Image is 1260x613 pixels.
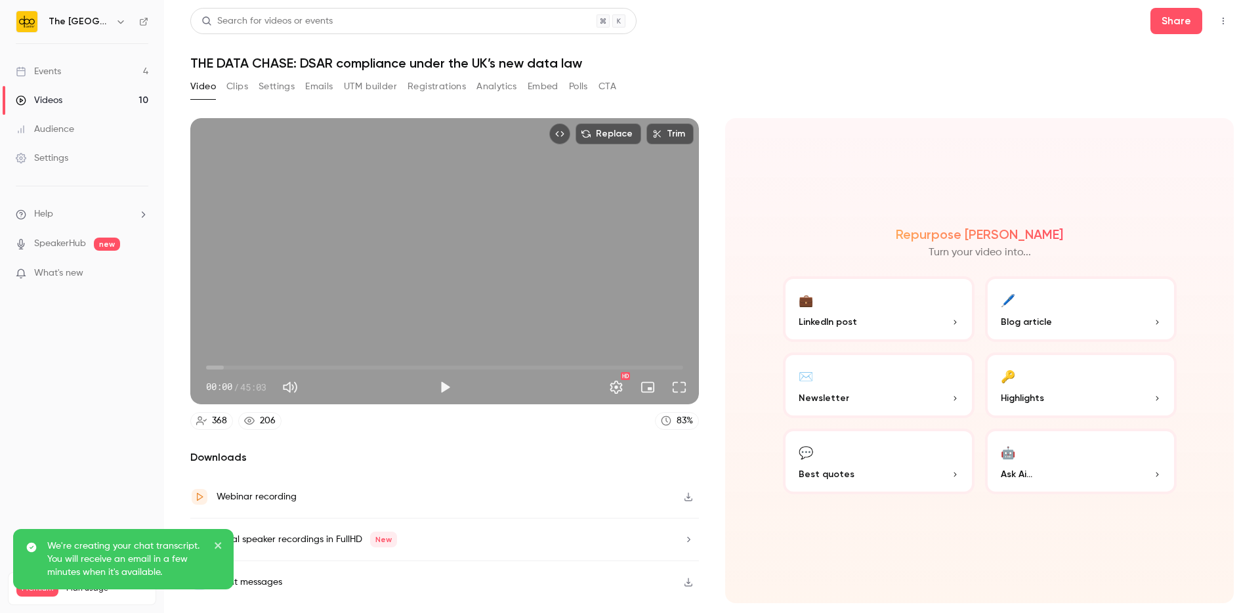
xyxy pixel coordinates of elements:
[799,467,854,481] span: Best quotes
[576,123,641,144] button: Replace
[16,152,68,165] div: Settings
[1001,315,1052,329] span: Blog article
[549,123,570,144] button: Embed video
[234,380,239,394] span: /
[783,352,975,418] button: ✉️Newsletter
[16,11,37,32] img: The DPO Centre
[190,412,233,430] a: 368
[217,532,397,547] div: Local speaker recordings in FullHD
[655,412,699,430] a: 83%
[190,55,1234,71] h1: THE DATA CHASE: DSAR compliance under the UK’s new data law
[34,237,86,251] a: SpeakerHub
[783,429,975,494] button: 💬Best quotes
[799,289,813,310] div: 💼
[677,414,693,428] div: 83 %
[603,374,629,400] button: Settings
[985,352,1177,418] button: 🔑Highlights
[214,539,223,555] button: close
[305,76,333,97] button: Emails
[34,266,83,280] span: What's new
[201,14,333,28] div: Search for videos or events
[929,245,1031,261] p: Turn your video into...
[985,276,1177,342] button: 🖊️Blog article
[259,76,295,97] button: Settings
[94,238,120,251] span: new
[621,372,630,380] div: HD
[238,412,282,430] a: 206
[799,442,813,462] div: 💬
[1001,442,1015,462] div: 🤖
[344,76,397,97] button: UTM builder
[16,207,148,221] li: help-dropdown-opener
[260,414,276,428] div: 206
[476,76,517,97] button: Analytics
[16,65,61,78] div: Events
[1001,391,1044,405] span: Highlights
[190,76,216,97] button: Video
[217,574,282,590] div: Chat messages
[569,76,588,97] button: Polls
[217,489,297,505] div: Webinar recording
[240,380,266,394] span: 45:03
[598,76,616,97] button: CTA
[408,76,466,97] button: Registrations
[666,374,692,400] button: Full screen
[1213,11,1234,32] button: Top Bar Actions
[212,414,227,428] div: 368
[1001,366,1015,386] div: 🔑
[896,226,1063,242] h2: Repurpose [PERSON_NAME]
[47,539,205,579] p: We're creating your chat transcript. You will receive an email in a few minutes when it's available.
[432,374,458,400] button: Play
[783,276,975,342] button: 💼LinkedIn post
[34,207,53,221] span: Help
[1150,8,1202,34] button: Share
[206,380,266,394] div: 00:00
[799,366,813,386] div: ✉️
[799,315,857,329] span: LinkedIn post
[190,450,699,465] h2: Downloads
[646,123,694,144] button: Trim
[528,76,558,97] button: Embed
[49,15,110,28] h6: The [GEOGRAPHIC_DATA]
[16,94,62,107] div: Videos
[799,391,849,405] span: Newsletter
[226,76,248,97] button: Clips
[1001,289,1015,310] div: 🖊️
[206,380,232,394] span: 00:00
[16,123,74,136] div: Audience
[370,532,397,547] span: New
[635,374,661,400] button: Turn on miniplayer
[1001,467,1032,481] span: Ask Ai...
[277,374,303,400] button: Mute
[985,429,1177,494] button: 🤖Ask Ai...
